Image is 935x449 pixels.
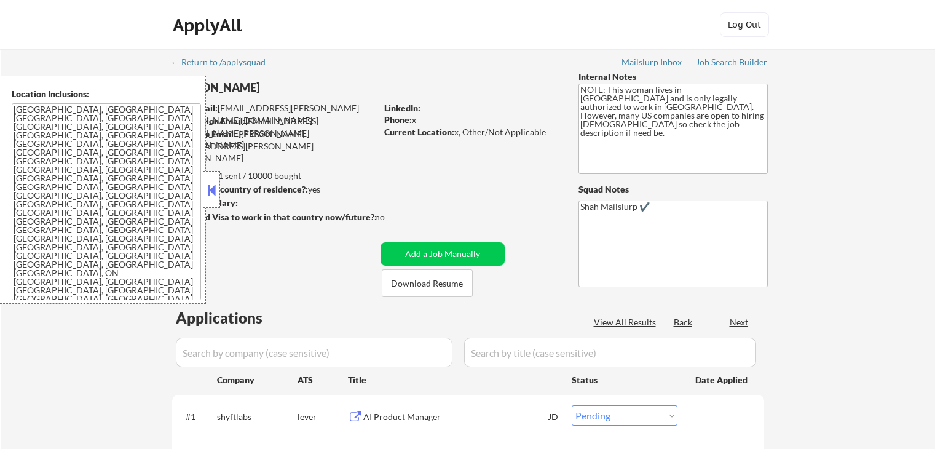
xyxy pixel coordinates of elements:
div: x, Other/Not Applicable [384,126,558,138]
div: JD [548,405,560,427]
div: View All Results [594,316,660,328]
div: ATS [298,374,348,386]
div: [EMAIL_ADDRESS][PERSON_NAME][PERSON_NAME][DOMAIN_NAME] [173,115,376,151]
div: Status [572,368,677,391]
div: no [375,211,410,223]
div: Job Search Builder [696,58,768,66]
div: ← Return to /applysquad [171,58,277,66]
div: Mailslurp Inbox [621,58,683,66]
div: x [384,114,558,126]
button: Add a Job Manually [381,242,505,266]
input: Search by title (case sensitive) [464,338,756,367]
div: AI Product Manager [363,411,549,423]
div: [EMAIL_ADDRESS][PERSON_NAME][PERSON_NAME][DOMAIN_NAME] [173,102,376,126]
div: [PERSON_NAME][EMAIL_ADDRESS][PERSON_NAME][DOMAIN_NAME] [172,128,376,164]
strong: Current Location: [384,127,454,137]
strong: Can work in country of residence?: [172,184,308,194]
div: 1091 sent / 10000 bought [172,170,376,182]
div: Date Applied [695,374,749,386]
strong: Phone: [384,114,412,125]
a: Job Search Builder [696,57,768,70]
strong: Will need Visa to work in that country now/future?: [172,212,377,222]
div: [PERSON_NAME] [172,80,425,95]
div: shyftlabs [217,411,298,423]
div: ApplyAll [173,15,245,36]
button: Download Resume [382,269,473,297]
div: yes [172,183,373,196]
div: Company [217,374,298,386]
strong: LinkedIn: [384,103,420,113]
div: Back [674,316,693,328]
div: Squad Notes [578,183,768,196]
a: ← Return to /applysquad [171,57,277,70]
div: Location Inclusions: [12,88,201,100]
div: Applications [176,311,298,325]
div: #1 [186,411,207,423]
div: Next [730,316,749,328]
a: Mailslurp Inbox [621,57,683,70]
div: lever [298,411,348,423]
div: Internal Notes [578,71,768,83]
button: Log Out [720,12,769,37]
div: Title [348,374,560,386]
input: Search by company (case sensitive) [176,338,452,367]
